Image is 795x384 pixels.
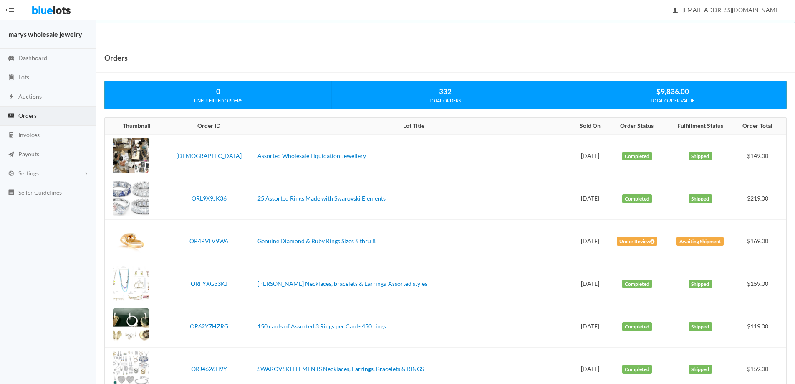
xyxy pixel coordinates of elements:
td: $159.00 [734,262,786,305]
div: TOTAL ORDERS [332,97,558,104]
td: [DATE] [573,177,608,220]
h1: Orders [104,51,128,64]
a: Genuine Diamond & Ruby Rings Sizes 6 thru 8 [257,237,376,244]
a: [PERSON_NAME] Necklaces, bracelets & Earrings-Assorted styles [257,280,427,287]
label: Shipped [689,152,712,161]
span: Lots [18,74,29,81]
span: Invoices [18,131,40,138]
ion-icon: flash [7,93,15,101]
a: OR4RVLV9WA [189,237,229,244]
td: $169.00 [734,220,786,262]
th: Order ID [164,118,255,135]
span: Seller Guidelines [18,189,62,196]
td: [DATE] [573,134,608,177]
th: Order Total [734,118,786,135]
a: Assorted Wholesale Liquidation Jewellery [257,152,366,159]
ion-icon: list box [7,189,15,197]
label: Shipped [689,280,712,289]
th: Sold On [573,118,608,135]
div: UNFULFILLED ORDERS [105,97,331,104]
td: [DATE] [573,262,608,305]
th: Fulfillment Status [666,118,734,135]
strong: 0 [216,87,220,96]
th: Thumbnail [105,118,164,135]
a: ORFYXG33KJ [191,280,227,287]
span: Orders [18,112,37,119]
ion-icon: speedometer [7,55,15,63]
strong: 332 [439,87,452,96]
label: Completed [622,322,652,331]
span: Auctions [18,93,42,100]
strong: $9,836.00 [656,87,689,96]
span: Settings [18,170,39,177]
span: Payouts [18,150,39,158]
div: TOTAL ORDER VALUE [559,97,786,104]
a: [DEMOGRAPHIC_DATA] [176,152,242,159]
ion-icon: calculator [7,132,15,140]
label: Completed [622,280,652,289]
th: Order Status [608,118,666,135]
td: $219.00 [734,177,786,220]
a: SWAROVSKI ELEMENTS Necklaces, Earrings, Bracelets & RINGS [257,365,424,372]
label: Awaiting Shipment [676,237,724,246]
a: 25 Assorted Rings Made with Swarovski Elements [257,195,386,202]
td: $149.00 [734,134,786,177]
a: ORL9X9JK36 [192,195,227,202]
ion-icon: person [671,7,679,15]
a: OR62Y7HZRG [190,323,228,330]
th: Lot Title [254,118,573,135]
ion-icon: cog [7,170,15,178]
label: Completed [622,194,652,203]
label: Completed [622,365,652,374]
td: [DATE] [573,305,608,348]
a: ORJ4626H9Y [191,365,227,372]
label: Shipped [689,365,712,374]
label: Shipped [689,322,712,331]
ion-icon: clipboard [7,74,15,82]
span: Dashboard [18,54,47,61]
td: $119.00 [734,305,786,348]
a: 150 cards of Assorted 3 Rings per Card- 450 rings [257,323,386,330]
label: Shipped [689,194,712,203]
label: Completed [622,152,652,161]
ion-icon: paper plane [7,151,15,159]
strong: marys wholesale jewelry [8,30,82,38]
td: [DATE] [573,220,608,262]
label: Under Review [617,237,657,246]
ion-icon: cash [7,112,15,120]
span: [EMAIL_ADDRESS][DOMAIN_NAME] [673,6,780,13]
